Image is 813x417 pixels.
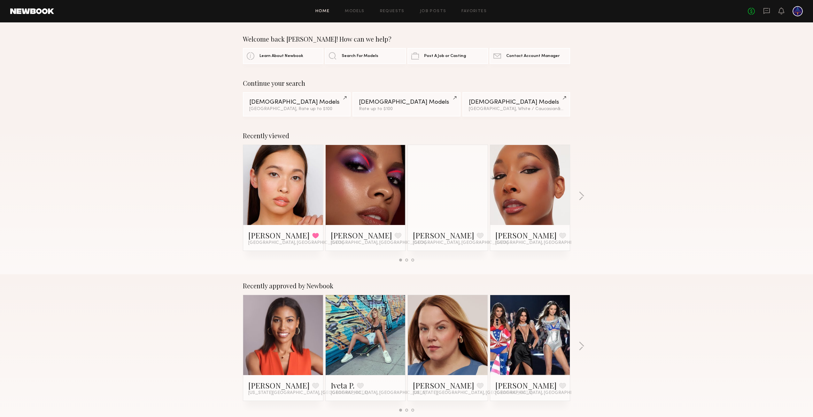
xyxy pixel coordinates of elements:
[243,35,570,43] div: Welcome back [PERSON_NAME]! How can we help?
[248,240,344,245] span: [GEOGRAPHIC_DATA], [GEOGRAPHIC_DATA]
[495,240,591,245] span: [GEOGRAPHIC_DATA], [GEOGRAPHIC_DATA]
[325,48,406,64] a: Search For Models
[413,240,508,245] span: [GEOGRAPHIC_DATA], [GEOGRAPHIC_DATA]
[243,282,570,290] div: Recently approved by Newbook
[413,390,532,396] span: [US_STATE][GEOGRAPHIC_DATA], [GEOGRAPHIC_DATA]
[315,9,330,13] a: Home
[248,380,310,390] a: [PERSON_NAME]
[359,99,454,105] div: [DEMOGRAPHIC_DATA] Models
[248,390,368,396] span: [US_STATE][GEOGRAPHIC_DATA], [GEOGRAPHIC_DATA]
[243,48,323,64] a: Learn About Newbook
[331,230,392,240] a: [PERSON_NAME]
[249,107,344,111] div: [GEOGRAPHIC_DATA], Rate up to $100
[249,99,344,105] div: [DEMOGRAPHIC_DATA] Models
[558,107,585,111] span: & 1 other filter
[495,230,557,240] a: [PERSON_NAME]
[490,48,570,64] a: Contact Account Manager
[243,92,351,116] a: [DEMOGRAPHIC_DATA] Models[GEOGRAPHIC_DATA], Rate up to $100
[243,132,570,140] div: Recently viewed
[331,390,426,396] span: [GEOGRAPHIC_DATA], [GEOGRAPHIC_DATA]
[506,54,560,58] span: Contact Account Manager
[248,230,310,240] a: [PERSON_NAME]
[495,390,591,396] span: [GEOGRAPHIC_DATA], [GEOGRAPHIC_DATA]
[331,380,354,390] a: Iveta P.
[424,54,466,58] span: Post A Job or Casting
[259,54,303,58] span: Learn About Newbook
[413,380,474,390] a: [PERSON_NAME]
[420,9,446,13] a: Job Posts
[413,230,474,240] a: [PERSON_NAME]
[462,92,570,116] a: [DEMOGRAPHIC_DATA] Models[GEOGRAPHIC_DATA], White / Caucasian&1other filter
[359,107,454,111] div: Rate up to $100
[407,48,488,64] a: Post A Job or Casting
[380,9,405,13] a: Requests
[469,99,564,105] div: [DEMOGRAPHIC_DATA] Models
[461,9,487,13] a: Favorites
[243,79,570,87] div: Continue your search
[469,107,564,111] div: [GEOGRAPHIC_DATA], White / Caucasian
[342,54,378,58] span: Search For Models
[331,240,426,245] span: [GEOGRAPHIC_DATA], [GEOGRAPHIC_DATA]
[495,380,557,390] a: [PERSON_NAME]
[345,9,364,13] a: Models
[352,92,460,116] a: [DEMOGRAPHIC_DATA] ModelsRate up to $100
